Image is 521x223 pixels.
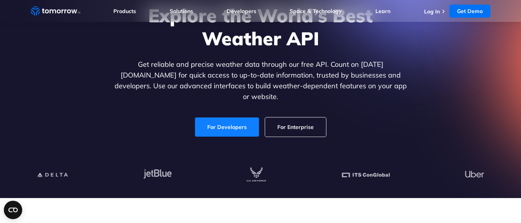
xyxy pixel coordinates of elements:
a: Home link [31,5,80,17]
a: Learn [375,8,390,15]
a: Products [113,8,136,15]
a: Log In [424,8,440,15]
button: Open CMP widget [4,201,22,219]
a: For Developers [195,117,259,137]
a: Space & Technology [290,8,342,15]
a: Solutions [170,8,193,15]
h1: Explore the World’s Best Weather API [113,4,408,50]
a: Get Demo [449,5,490,18]
a: For Enterprise [265,117,326,137]
p: Get reliable and precise weather data through our free API. Count on [DATE][DOMAIN_NAME] for quic... [113,59,408,102]
a: Developers [227,8,256,15]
